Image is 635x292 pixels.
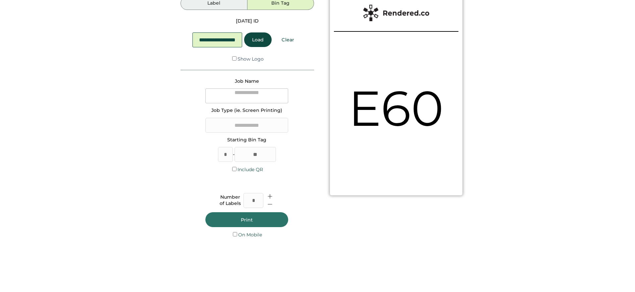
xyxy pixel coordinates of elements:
div: E60 [348,74,444,143]
div: - [233,151,235,158]
div: Number of Labels [220,194,241,207]
button: Print [205,212,288,227]
label: Include QR [238,167,263,172]
div: [DATE] ID [236,18,259,24]
button: Clear [274,32,302,47]
div: Starting Bin Tag [227,137,266,143]
label: On Mobile [238,232,262,238]
img: Rendered%20Label%20Logo%402x.png [363,5,429,21]
div: Job Name [235,78,259,85]
button: Load [244,32,272,47]
div: Job Type (ie. Screen Printing) [211,107,282,114]
label: Show Logo [238,56,264,62]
